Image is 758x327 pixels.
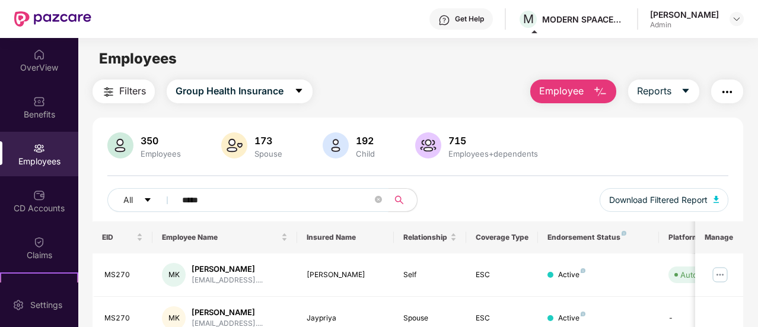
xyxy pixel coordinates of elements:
[221,132,247,158] img: svg+xml;base64,PHN2ZyB4bWxucz0iaHR0cDovL3d3dy53My5vcmcvMjAwMC9zdmciIHhtbG5zOnhsaW5rPSJodHRwOi8vd3...
[403,313,457,324] div: Spouse
[12,299,24,311] img: svg+xml;base64,PHN2ZyBpZD0iU2V0dGluZy0yMHgyMCIgeG1sbnM9Imh0dHA6Ly93d3cudzMub3JnLzIwMDAvc3ZnIiB3aW...
[33,49,45,61] img: svg+xml;base64,PHN2ZyBpZD0iSG9tZSIgeG1sbnM9Imh0dHA6Ly93d3cudzMub3JnLzIwMDAvc3ZnIiB3aWR0aD0iMjAiIG...
[192,307,263,318] div: [PERSON_NAME]
[394,221,466,253] th: Relationship
[375,195,382,206] span: close-circle
[138,149,183,158] div: Employees
[353,149,377,158] div: Child
[102,233,135,242] span: EID
[99,50,177,67] span: Employees
[307,269,384,281] div: [PERSON_NAME]
[530,80,616,103] button: Employee
[33,142,45,154] img: svg+xml;base64,PHN2ZyBpZD0iRW1wbG95ZWVzIiB4bWxucz0iaHR0cDovL3d3dy53My5vcmcvMjAwMC9zdmciIHdpZHRoPS...
[144,196,152,205] span: caret-down
[415,132,441,158] img: svg+xml;base64,PHN2ZyB4bWxucz0iaHR0cDovL3d3dy53My5vcmcvMjAwMC9zdmciIHhtbG5zOnhsaW5rPSJodHRwOi8vd3...
[622,231,626,236] img: svg+xml;base64,PHN2ZyB4bWxucz0iaHR0cDovL3d3dy53My5vcmcvMjAwMC9zdmciIHdpZHRoPSI4IiBoZWlnaHQ9IjgiIH...
[593,85,607,99] img: svg+xml;base64,PHN2ZyB4bWxucz0iaHR0cDovL3d3dy53My5vcmcvMjAwMC9zdmciIHhtbG5zOnhsaW5rPSJodHRwOi8vd3...
[403,269,457,281] div: Self
[307,313,384,324] div: Jaypriya
[162,263,186,287] div: MK
[446,135,540,147] div: 715
[438,14,450,26] img: svg+xml;base64,PHN2ZyBpZD0iSGVscC0zMngzMiIgeG1sbnM9Imh0dHA6Ly93d3cudzMub3JnLzIwMDAvc3ZnIiB3aWR0aD...
[138,135,183,147] div: 350
[523,12,534,26] span: M
[695,221,743,253] th: Manage
[104,269,144,281] div: MS270
[176,84,284,99] span: Group Health Insurance
[167,80,313,103] button: Group Health Insurancecaret-down
[33,189,45,201] img: svg+xml;base64,PHN2ZyBpZD0iQ0RfQWNjb3VudHMiIGRhdGEtbmFtZT0iQ0QgQWNjb3VudHMiIHhtbG5zPSJodHRwOi8vd3...
[581,268,585,273] img: svg+xml;base64,PHN2ZyB4bWxucz0iaHR0cDovL3d3dy53My5vcmcvMjAwMC9zdmciIHdpZHRoPSI4IiBoZWlnaHQ9IjgiIH...
[192,263,263,275] div: [PERSON_NAME]
[152,221,297,253] th: Employee Name
[720,85,734,99] img: svg+xml;base64,PHN2ZyB4bWxucz0iaHR0cDovL3d3dy53My5vcmcvMjAwMC9zdmciIHdpZHRoPSIyNCIgaGVpZ2h0PSIyNC...
[446,149,540,158] div: Employees+dependents
[33,96,45,107] img: svg+xml;base64,PHN2ZyBpZD0iQmVuZWZpdHMiIHhtbG5zPSJodHRwOi8vd3d3LnczLm9yZy8yMDAwL3N2ZyIgd2lkdGg9Ij...
[476,313,529,324] div: ESC
[732,14,741,24] img: svg+xml;base64,PHN2ZyBpZD0iRHJvcGRvd24tMzJ4MzIiIHhtbG5zPSJodHRwOi8vd3d3LnczLm9yZy8yMDAwL3N2ZyIgd2...
[388,195,411,205] span: search
[119,84,146,99] span: Filters
[107,132,133,158] img: svg+xml;base64,PHN2ZyB4bWxucz0iaHR0cDovL3d3dy53My5vcmcvMjAwMC9zdmciIHhtbG5zOnhsaW5rPSJodHRwOi8vd3...
[93,80,155,103] button: Filters
[609,193,708,207] span: Download Filtered Report
[558,313,585,324] div: Active
[680,269,728,281] div: Auto Verified
[542,14,625,25] div: MODERN SPAACES VENTURES
[192,275,263,286] div: [EMAIL_ADDRESS]....
[681,86,690,97] span: caret-down
[323,132,349,158] img: svg+xml;base64,PHN2ZyB4bWxucz0iaHR0cDovL3d3dy53My5vcmcvMjAwMC9zdmciIHhtbG5zOnhsaW5rPSJodHRwOi8vd3...
[455,14,484,24] div: Get Help
[711,265,730,284] img: manageButton
[558,269,585,281] div: Active
[123,193,133,207] span: All
[403,233,448,242] span: Relationship
[375,196,382,203] span: close-circle
[107,188,180,212] button: Allcaret-down
[581,312,585,316] img: svg+xml;base64,PHN2ZyB4bWxucz0iaHR0cDovL3d3dy53My5vcmcvMjAwMC9zdmciIHdpZHRoPSI4IiBoZWlnaHQ9IjgiIH...
[14,11,91,27] img: New Pazcare Logo
[252,135,285,147] div: 173
[628,80,699,103] button: Reportscaret-down
[27,299,66,311] div: Settings
[294,86,304,97] span: caret-down
[714,196,719,203] img: svg+xml;base64,PHN2ZyB4bWxucz0iaHR0cDovL3d3dy53My5vcmcvMjAwMC9zdmciIHhtbG5zOnhsaW5rPSJodHRwOi8vd3...
[353,135,377,147] div: 192
[547,233,649,242] div: Endorsement Status
[297,221,394,253] th: Insured Name
[539,84,584,99] span: Employee
[476,269,529,281] div: ESC
[637,84,671,99] span: Reports
[466,221,539,253] th: Coverage Type
[600,188,729,212] button: Download Filtered Report
[101,85,116,99] img: svg+xml;base64,PHN2ZyB4bWxucz0iaHR0cDovL3d3dy53My5vcmcvMjAwMC9zdmciIHdpZHRoPSIyNCIgaGVpZ2h0PSIyNC...
[33,236,45,248] img: svg+xml;base64,PHN2ZyBpZD0iQ2xhaW0iIHhtbG5zPSJodHRwOi8vd3d3LnczLm9yZy8yMDAwL3N2ZyIgd2lkdGg9IjIwIi...
[252,149,285,158] div: Spouse
[104,313,144,324] div: MS270
[93,221,153,253] th: EID
[388,188,418,212] button: search
[650,9,719,20] div: [PERSON_NAME]
[650,20,719,30] div: Admin
[162,233,279,242] span: Employee Name
[668,233,734,242] div: Platform Status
